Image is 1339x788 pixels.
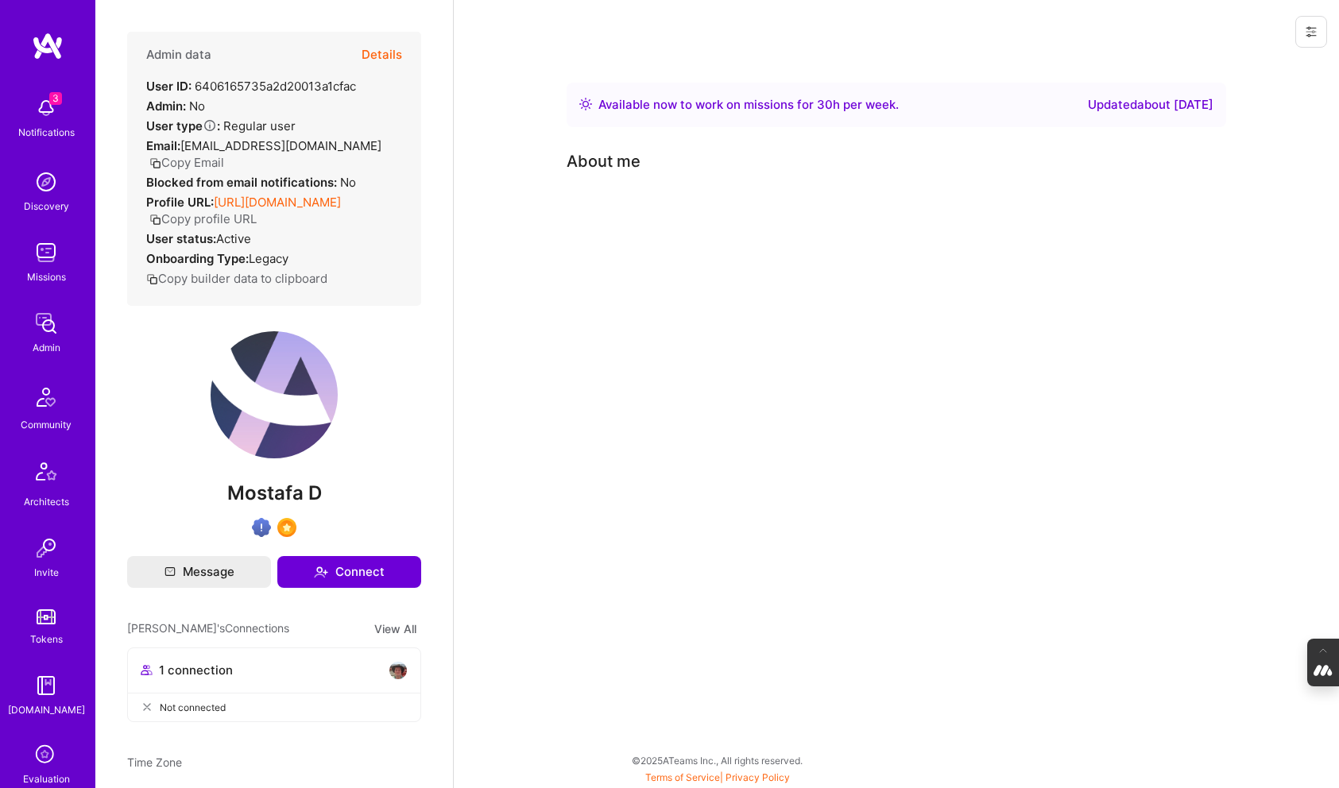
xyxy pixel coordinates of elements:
[32,32,64,60] img: logo
[579,98,592,110] img: Availability
[127,481,421,505] span: Mostafa D
[314,565,328,579] i: icon Connect
[127,755,182,769] span: Time Zone
[127,647,421,722] button: 1 connectionavatarNot connected
[24,493,69,510] div: Architects
[598,95,899,114] div: Available now to work on missions for h per week .
[149,214,161,226] i: icon Copy
[141,664,153,676] i: icon Collaborator
[34,564,59,581] div: Invite
[37,609,56,624] img: tokens
[645,771,790,783] span: |
[30,631,63,647] div: Tokens
[146,273,158,285] i: icon Copy
[95,740,1339,780] div: © 2025 ATeams Inc., All rights reserved.
[33,339,60,356] div: Admin
[30,307,62,339] img: admin teamwork
[203,118,217,133] i: Help
[160,699,226,716] span: Not connected
[362,32,402,78] button: Details
[146,195,214,210] strong: Profile URL:
[567,149,640,173] div: About me
[27,268,66,285] div: Missions
[24,198,69,214] div: Discovery
[141,701,153,713] i: icon CloseGray
[180,138,381,153] span: [EMAIL_ADDRESS][DOMAIN_NAME]
[817,97,833,112] span: 30
[30,237,62,268] img: teamwork
[149,154,224,171] button: Copy Email
[370,620,421,638] button: View All
[164,566,176,577] i: icon Mail
[214,195,341,210] a: [URL][DOMAIN_NAME]
[249,251,288,266] span: legacy
[49,92,62,105] span: 3
[30,532,62,564] img: Invite
[216,231,251,246] span: Active
[252,518,271,537] img: High Potential User
[726,771,790,783] a: Privacy Policy
[127,556,271,588] button: Message
[1088,95,1213,114] div: Updated about [DATE]
[27,455,65,493] img: Architects
[146,174,356,191] div: No
[146,175,340,190] strong: Blocked from email notifications:
[23,771,70,787] div: Evaluation
[31,740,61,771] i: icon SelectionTeam
[21,416,72,433] div: Community
[146,231,216,246] strong: User status:
[146,118,220,133] strong: User type :
[277,556,421,588] button: Connect
[146,48,211,62] h4: Admin data
[127,620,289,638] span: [PERSON_NAME]'s Connections
[146,251,249,266] strong: Onboarding Type:
[146,98,205,114] div: No
[30,670,62,701] img: guide book
[645,771,720,783] a: Terms of Service
[18,124,75,141] div: Notifications
[146,118,296,134] div: Regular user
[146,270,327,287] button: Copy builder data to clipboard
[30,166,62,198] img: discovery
[146,138,180,153] strong: Email:
[149,211,257,227] button: Copy profile URL
[211,331,338,458] img: User Avatar
[30,92,62,124] img: bell
[27,378,65,416] img: Community
[159,662,233,678] span: 1 connection
[146,78,356,95] div: 6406165735a2d20013a1cfac
[277,518,296,537] img: SelectionTeam
[8,701,85,718] div: [DOMAIN_NAME]
[149,157,161,169] i: icon Copy
[146,79,192,94] strong: User ID:
[389,661,408,680] img: avatar
[146,98,186,114] strong: Admin:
